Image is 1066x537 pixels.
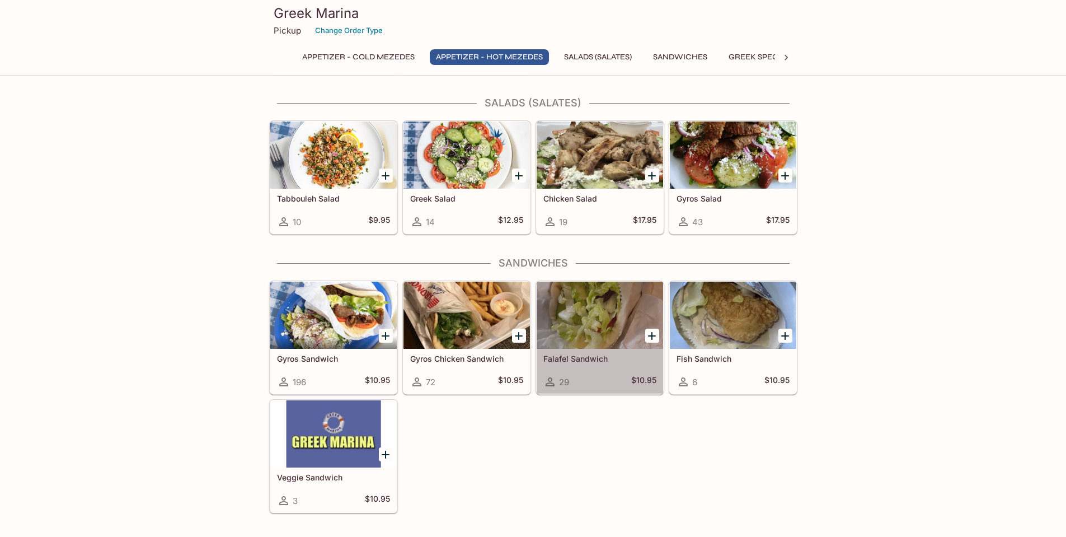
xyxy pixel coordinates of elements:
[498,375,523,389] h5: $10.95
[403,121,530,234] a: Greek Salad14$12.95
[403,281,530,394] a: Gyros Chicken Sandwich72$10.95
[426,377,435,387] span: 72
[543,194,656,203] h5: Chicken Salad
[293,217,301,227] span: 10
[368,215,390,228] h5: $9.95
[677,354,790,363] h5: Fish Sandwich
[426,217,435,227] span: 14
[764,375,790,389] h5: $10.95
[277,473,390,482] h5: Veggie Sandwich
[410,354,523,363] h5: Gyros Chicken Sandwich
[379,447,393,461] button: Add Veggie Sandwich
[537,122,663,189] div: Chicken Salad
[498,215,523,228] h5: $12.95
[778,329,792,343] button: Add Fish Sandwich
[647,49,713,65] button: Sandwiches
[270,121,397,234] a: Tabbouleh Salad10$9.95
[677,194,790,203] h5: Gyros Salad
[269,257,797,269] h4: Sandwiches
[403,282,530,349] div: Gyros Chicken Sandwich
[692,377,697,387] span: 6
[670,122,796,189] div: Gyros Salad
[379,329,393,343] button: Add Gyros Sandwich
[512,169,526,183] button: Add Greek Salad
[512,329,526,343] button: Add Gyros Chicken Sandwich
[558,49,638,65] button: Salads (Salates)
[274,4,793,22] h3: Greek Marina
[270,400,397,513] a: Veggie Sandwich3$10.95
[296,49,421,65] button: Appetizer - Cold Mezedes
[277,354,390,363] h5: Gyros Sandwich
[536,121,664,234] a: Chicken Salad19$17.95
[559,217,567,227] span: 19
[293,496,298,506] span: 3
[670,282,796,349] div: Fish Sandwich
[536,281,664,394] a: Falafel Sandwich29$10.95
[692,217,703,227] span: 43
[631,375,656,389] h5: $10.95
[645,169,659,183] button: Add Chicken Salad
[270,282,397,349] div: Gyros Sandwich
[310,22,388,39] button: Change Order Type
[274,25,301,36] p: Pickup
[430,49,549,65] button: Appetizer - Hot Mezedes
[543,354,656,363] h5: Falafel Sandwich
[270,281,397,394] a: Gyros Sandwich196$10.95
[669,121,797,234] a: Gyros Salad43$17.95
[293,377,306,387] span: 196
[559,377,569,387] span: 29
[722,49,812,65] button: Greek Specialties
[270,122,397,189] div: Tabbouleh Salad
[633,215,656,228] h5: $17.95
[379,169,393,183] button: Add Tabbouleh Salad
[270,400,397,468] div: Veggie Sandwich
[778,169,792,183] button: Add Gyros Salad
[365,494,390,507] h5: $10.95
[403,122,530,189] div: Greek Salad
[365,375,390,389] h5: $10.95
[277,194,390,203] h5: Tabbouleh Salad
[269,97,797,109] h4: Salads (Salates)
[410,194,523,203] h5: Greek Salad
[537,282,663,349] div: Falafel Sandwich
[669,281,797,394] a: Fish Sandwich6$10.95
[645,329,659,343] button: Add Falafel Sandwich
[766,215,790,228] h5: $17.95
